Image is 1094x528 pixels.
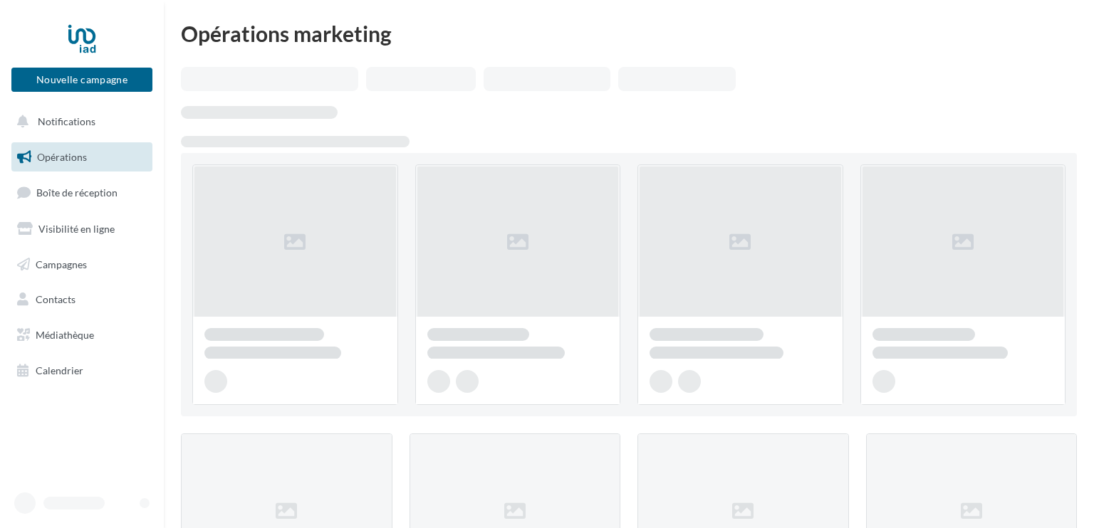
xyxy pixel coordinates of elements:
[9,107,150,137] button: Notifications
[38,115,95,127] span: Notifications
[9,320,155,350] a: Médiathèque
[11,68,152,92] button: Nouvelle campagne
[9,285,155,315] a: Contacts
[9,177,155,208] a: Boîte de réception
[38,223,115,235] span: Visibilité en ligne
[9,142,155,172] a: Opérations
[37,151,87,163] span: Opérations
[9,214,155,244] a: Visibilité en ligne
[9,356,155,386] a: Calendrier
[36,329,94,341] span: Médiathèque
[36,293,75,305] span: Contacts
[181,23,1077,44] div: Opérations marketing
[36,258,87,270] span: Campagnes
[36,364,83,376] span: Calendrier
[9,250,155,280] a: Campagnes
[36,186,118,199] span: Boîte de réception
